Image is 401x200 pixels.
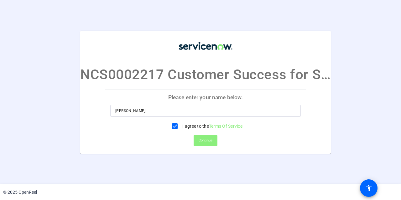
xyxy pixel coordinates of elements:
[194,135,217,146] button: Continue
[105,90,306,105] p: Please enter your name below.
[80,64,331,85] p: NCS0002217 Customer Success for Sales Video Series
[115,107,296,115] input: Enter your name
[174,37,237,55] img: company-logo
[199,136,212,145] span: Continue
[181,123,242,129] label: I agree to the
[3,189,37,196] div: © 2025 OpenReel
[365,184,372,192] mat-icon: accessibility
[209,124,242,129] a: Terms Of Service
